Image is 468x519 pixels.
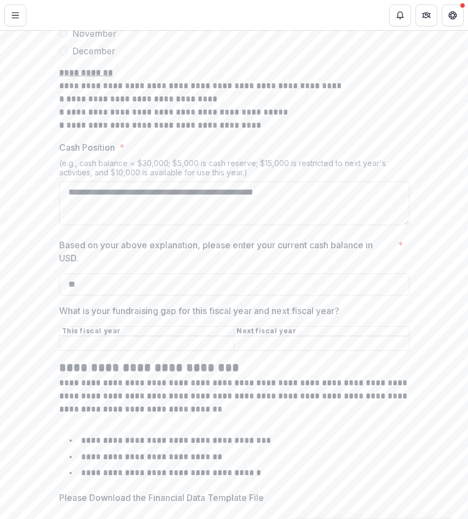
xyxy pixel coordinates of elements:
button: Toggle Menu [4,4,26,26]
p: Please Download the Financial Data Template File [59,491,264,504]
p: What is your fundraising gap for this fiscal year and next fiscal year? [59,304,339,317]
span: November [72,27,117,40]
button: Notifications [389,4,411,26]
th: Next fiscal year [234,326,409,336]
p: Cash Position [59,141,115,154]
div: (e.g., cash balance = $30,000; $5,000 is cash reserve; $15,000 is restricted to next year's activ... [59,158,409,181]
span: December [72,44,115,58]
th: This fiscal year [59,326,234,336]
button: Get Help [442,4,464,26]
button: Partners [415,4,437,26]
p: Based on your above explanation, please enter your current cash balance in USD. [59,238,394,265]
